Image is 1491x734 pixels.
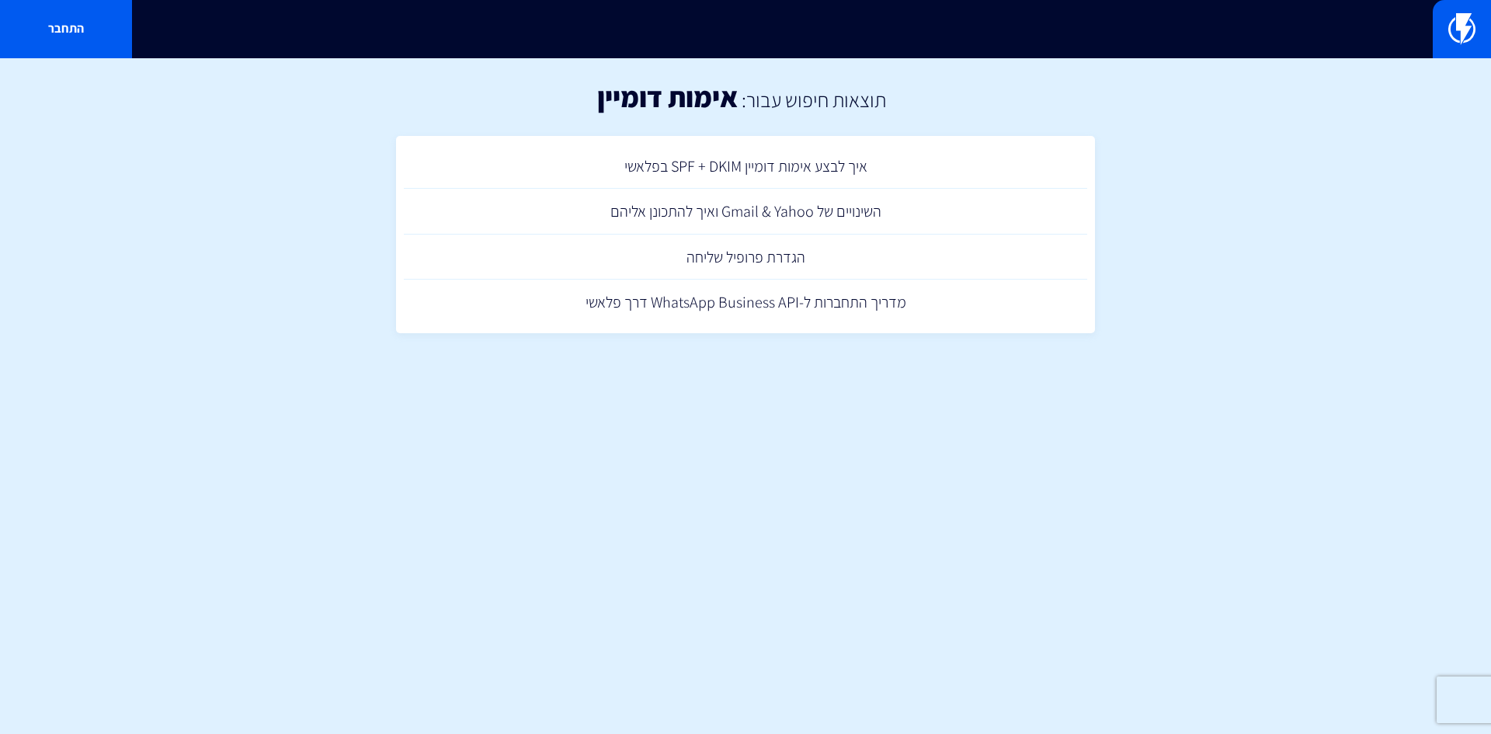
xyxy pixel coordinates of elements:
[404,280,1087,325] a: מדריך התחברות ל-WhatsApp Business API דרך פלאשי
[597,82,738,113] h1: אימות דומיין
[738,89,886,111] h2: תוצאות חיפוש עבור:
[404,235,1087,280] a: הגדרת פרופיל שליחה
[404,189,1087,235] a: השינויים של Gmail & Yahoo ואיך להתכונן אליהם
[404,144,1087,190] a: איך לבצע אימות דומיין SPF + DKIM בפלאשי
